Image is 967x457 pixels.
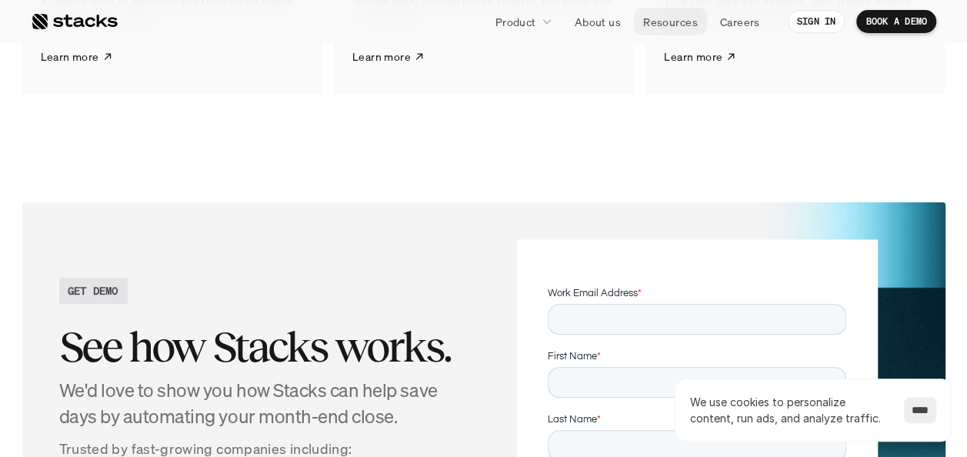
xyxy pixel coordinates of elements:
p: Learn more [41,48,99,65]
a: Learn more [41,38,113,76]
h2: GET DEMO [68,282,118,299]
a: BOOK A DEMO [856,10,936,33]
a: Privacy Policy [182,293,249,304]
p: BOOK A DEMO [865,16,927,27]
a: Resources [634,8,707,35]
a: Learn more [664,38,736,76]
a: Careers [711,8,769,35]
a: Learn more [352,38,425,76]
p: Careers [720,14,760,30]
h2: See how Stacks works. [59,323,472,371]
p: Learn more [352,48,411,65]
p: We use cookies to personalize content, run ads, and analyze traffic. [690,394,889,426]
p: Learn more [664,48,722,65]
a: About us [565,8,630,35]
p: About us [575,14,621,30]
p: SIGN IN [797,16,836,27]
p: Resources [643,14,698,30]
h4: We'd love to show you how Stacks can help save days by automating your month-end close. [59,378,472,429]
p: Product [495,14,536,30]
a: SIGN IN [788,10,845,33]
